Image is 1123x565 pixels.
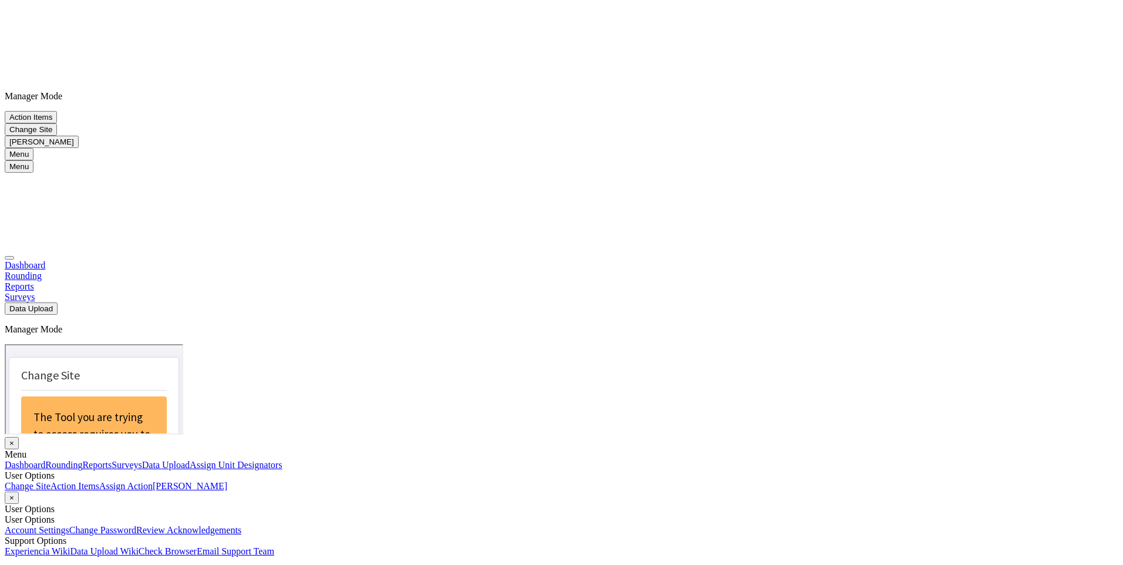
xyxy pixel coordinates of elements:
div: The Tool you are trying to access requires you to be operating in Site Mode. You are currently op... [15,51,161,243]
a: Check Browser [139,546,197,556]
a: Account Settings [5,525,69,535]
button: [PERSON_NAME] [5,136,79,148]
a: Experiencia Wiki [5,546,70,556]
a: [PERSON_NAME] [153,481,227,491]
div: User Options [5,470,1118,481]
a: Reports [5,281,34,291]
span: × [9,493,14,502]
span: × [9,439,14,448]
div: Support Options [5,536,1118,546]
button: Data Upload [5,302,58,315]
a: Rounding [5,271,42,281]
p: Manager Mode [5,324,1118,335]
a: Assign Unit Designators [190,460,282,470]
button: Close [5,492,19,504]
button: Action Items [5,111,57,123]
a: Change Site [5,481,51,491]
a: Assign Action [99,481,153,491]
a: Change Password [69,525,136,535]
a: Data Upload [142,460,190,470]
a: Surveys [112,460,142,470]
button: Change Site [5,123,57,136]
div: Change Site [15,21,161,45]
img: experiencia_logo.png [5,173,381,247]
div: User Options [5,504,1118,514]
img: experiencia_logo.png [5,5,381,79]
a: Dashboard [5,460,45,470]
a: Reports [82,460,112,470]
a: Email Support Team [197,546,274,556]
a: Action Items [51,481,99,491]
div: Menu [5,449,1118,460]
button: Menu [5,160,33,173]
a: Dashboard [5,260,45,270]
a: Data Upload Wiki [70,546,138,556]
div: User Options [5,514,1118,525]
a: Rounding [45,460,82,470]
a: Review Acknowledgements [136,525,241,535]
a: Surveys [5,292,35,302]
p: Manager Mode [5,91,1118,102]
button: Close [5,437,19,449]
button: Menu [5,148,33,160]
